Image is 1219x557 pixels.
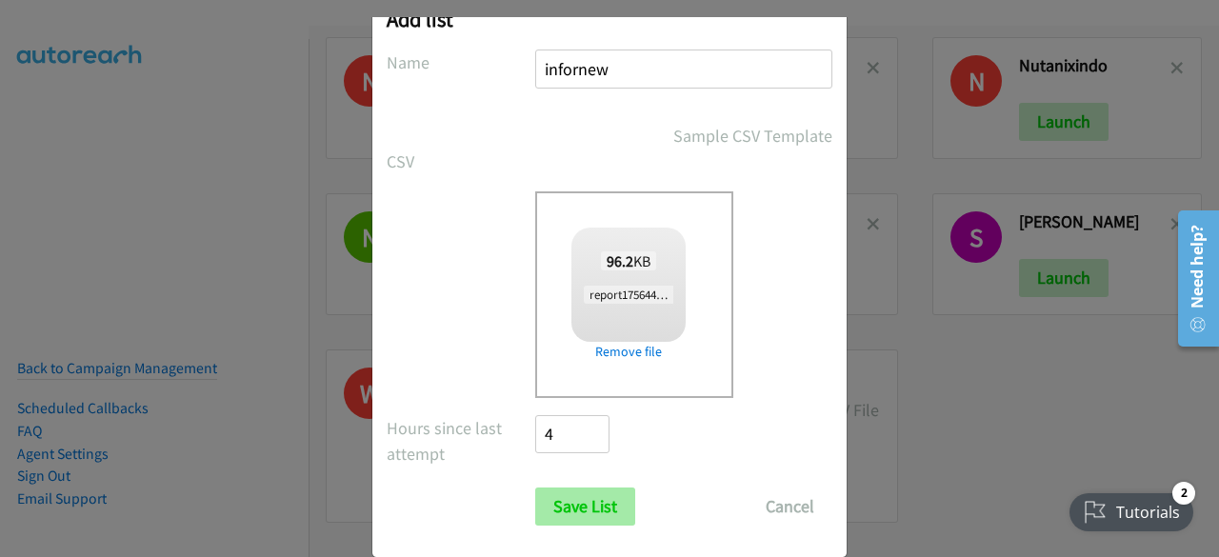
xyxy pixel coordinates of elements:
[673,123,832,149] a: Sample CSV Template
[387,50,535,75] label: Name
[607,251,633,270] strong: 96.2
[748,487,832,526] button: Cancel
[387,149,535,174] label: CSV
[1058,474,1205,543] iframe: Checklist
[601,251,657,270] span: KB
[387,415,535,467] label: Hours since last attempt
[387,6,832,32] h2: Add list
[1165,203,1219,354] iframe: Resource Center
[571,342,686,362] a: Remove file
[535,487,635,526] input: Save List
[584,286,721,304] span: report1756448732065.csv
